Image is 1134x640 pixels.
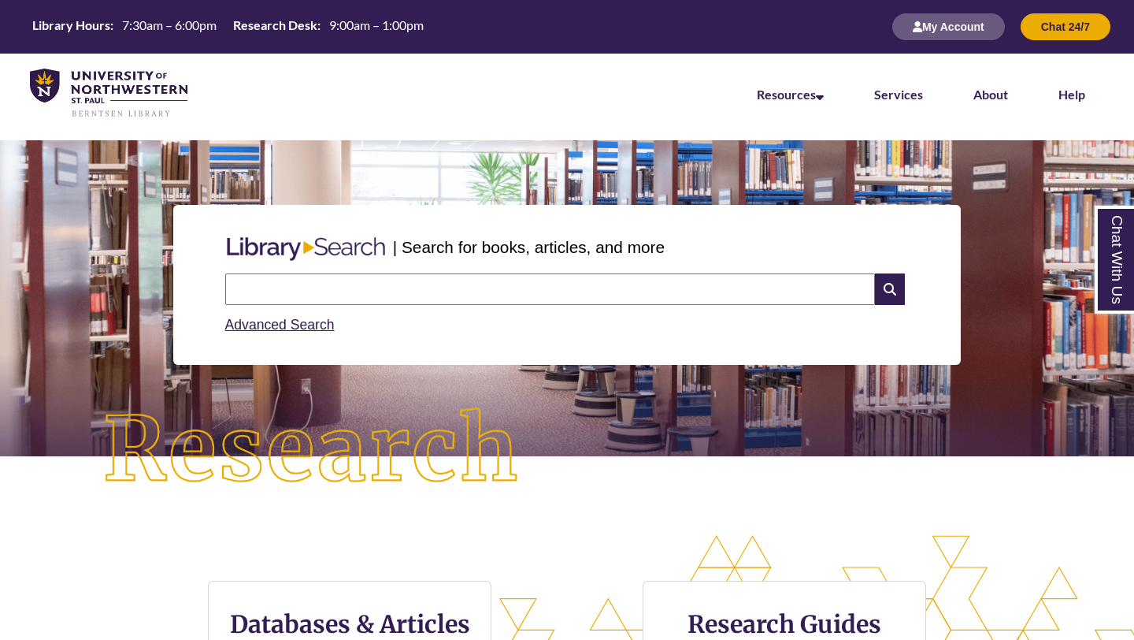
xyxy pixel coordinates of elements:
a: Chat 24/7 [1021,20,1110,33]
p: | Search for books, articles, and more [393,235,665,259]
a: Help [1058,87,1085,102]
button: My Account [892,13,1005,40]
a: Hours Today [26,17,430,38]
i: Search [875,273,905,305]
h3: Research Guides [656,609,913,639]
a: Services [874,87,923,102]
table: Hours Today [26,17,430,36]
button: Chat 24/7 [1021,13,1110,40]
th: Library Hours: [26,17,116,34]
span: 7:30am – 6:00pm [122,17,217,32]
a: Resources [757,87,824,102]
img: Libary Search [219,231,393,267]
img: Research [57,362,567,539]
span: 9:00am – 1:00pm [329,17,424,32]
img: UNWSP Library Logo [30,69,187,118]
a: My Account [892,20,1005,33]
a: About [973,87,1008,102]
h3: Databases & Articles [221,609,478,639]
th: Research Desk: [227,17,323,34]
a: Advanced Search [225,317,335,333]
